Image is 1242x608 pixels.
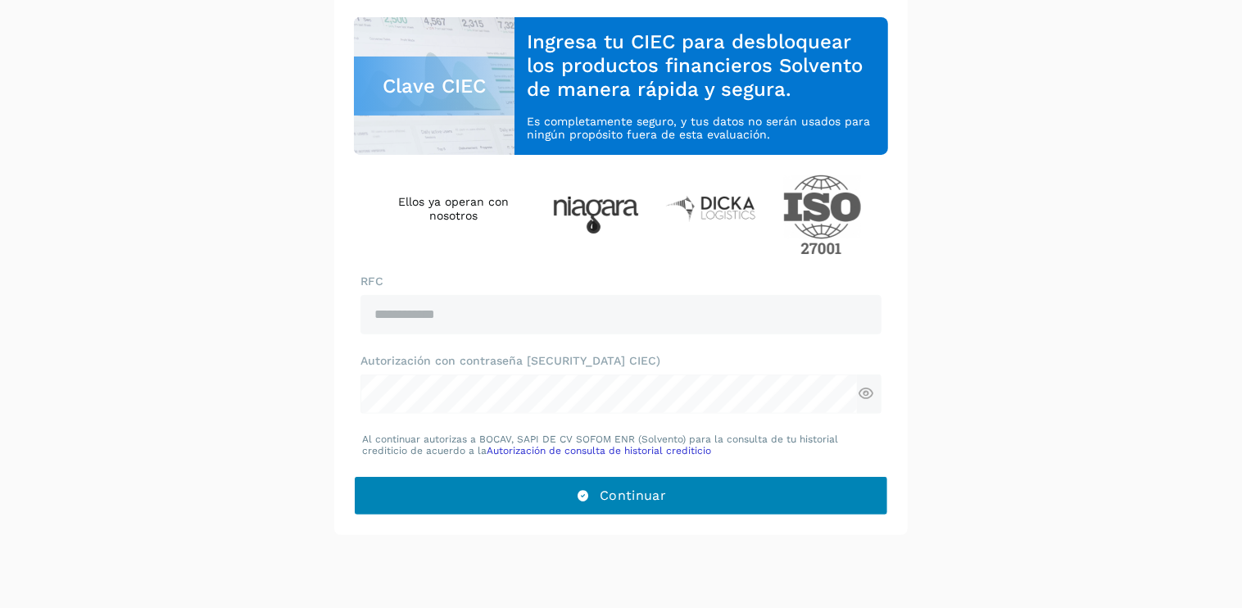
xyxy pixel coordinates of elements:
[354,57,514,116] div: Clave CIEC
[354,476,888,515] button: Continuar
[553,197,639,234] img: Niagara
[665,194,757,222] img: Dicka logistics
[528,115,875,143] p: Es completamente seguro, y tus datos no serán usados para ningún propósito fuera de esta evaluación.
[362,433,880,457] p: Al continuar autorizas a BOCAV, SAPI DE CV SOFOM ENR (Solvento) para la consulta de tu historial ...
[360,275,882,288] label: RFC
[360,354,882,368] label: Autorización con contraseña [SECURITY_DATA] CIEC)
[600,487,666,505] span: Continuar
[783,175,862,255] img: ISO
[380,195,527,223] h4: Ellos ya operan con nosotros
[487,445,711,456] a: Autorización de consulta de historial crediticio
[528,30,875,101] h3: Ingresa tu CIEC para desbloquear los productos financieros Solvento de manera rápida y segura.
